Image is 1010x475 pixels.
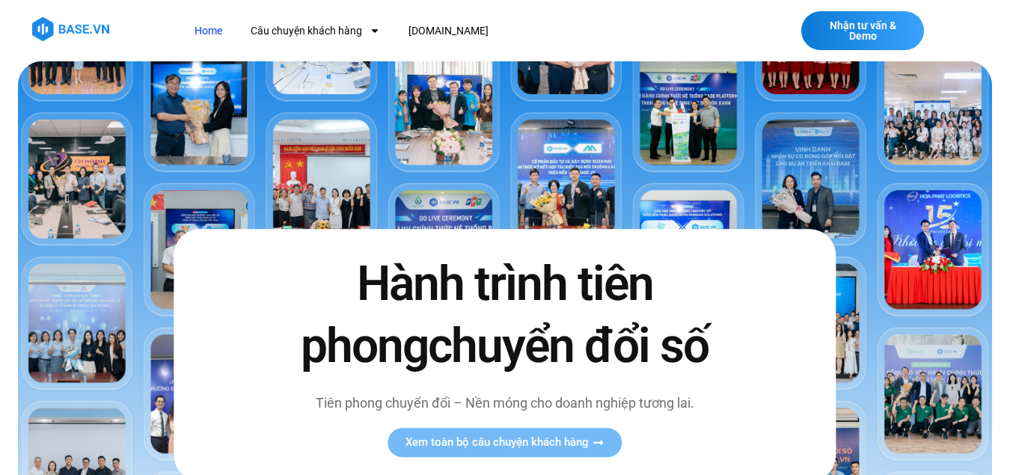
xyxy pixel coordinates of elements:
[183,17,720,45] nav: Menu
[816,20,909,41] span: Nhận tư vấn & Demo
[289,393,720,413] p: Tiên phong chuyển đổi – Nền móng cho doanh nghiệp tương lai.
[239,17,391,45] a: Câu chuyện khách hàng
[801,11,924,50] a: Nhận tư vấn & Demo
[183,17,233,45] a: Home
[388,428,622,457] a: Xem toàn bộ câu chuyện khách hàng
[405,437,589,448] span: Xem toàn bộ câu chuyện khách hàng
[397,17,500,45] a: [DOMAIN_NAME]
[428,319,708,375] span: chuyển đổi số
[289,254,720,378] h2: Hành trình tiên phong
